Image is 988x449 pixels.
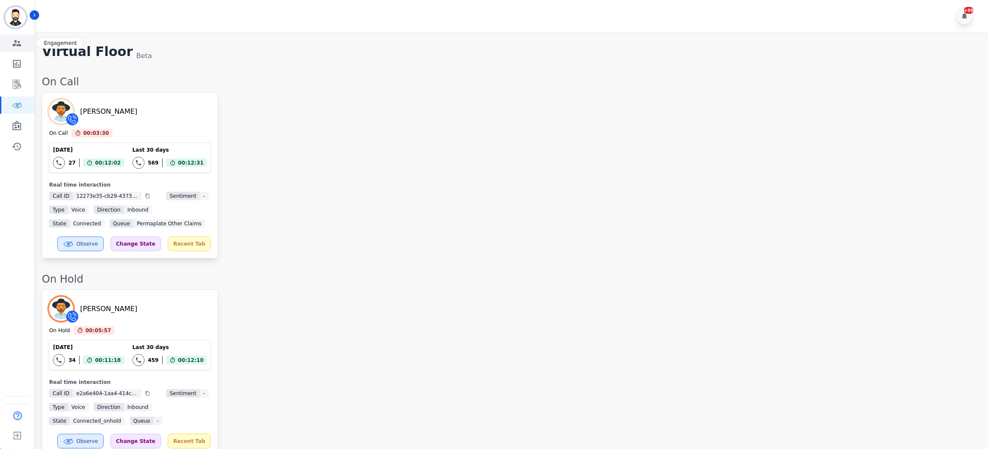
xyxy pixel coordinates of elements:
div: 459 [148,357,159,364]
div: 569 [148,159,159,166]
span: Queue [130,417,154,425]
span: 00:11:18 [95,356,121,365]
button: Observe [57,237,104,251]
span: Sentiment [166,389,200,398]
div: [PERSON_NAME] [80,106,137,117]
span: Sentiment [166,192,200,200]
span: State [49,219,70,228]
span: Observe [77,240,98,247]
span: 12273e35-cb29-4373-af8f-a1cf1eeb0d23 [73,192,142,200]
span: - [154,417,162,425]
div: [DATE] [53,147,124,153]
span: 00:12:02 [95,159,121,167]
img: Avatar [49,297,73,321]
span: Call ID [49,389,73,398]
div: Change State [111,434,161,449]
div: On Call [42,75,979,89]
span: voice [68,206,89,214]
span: - [200,192,208,200]
span: connected [70,219,105,228]
div: On Call [49,130,68,137]
button: Observe [57,434,104,449]
div: Real time interaction [49,379,211,386]
span: inbound [124,206,152,214]
span: Permaplate Other Claims [133,219,205,228]
span: Type [49,403,68,412]
span: 00:05:57 [86,326,111,335]
div: Change State [111,237,161,251]
div: 34 [68,357,76,364]
img: Bordered avatar [5,7,26,28]
span: Queue [110,219,133,228]
div: On Hold [49,327,70,335]
div: Recent Tab [168,237,211,251]
span: Direction [94,206,124,214]
div: Real time interaction [49,181,211,188]
span: 00:12:31 [178,159,204,167]
span: Call ID [49,192,73,200]
div: Last 30 days [133,147,207,153]
span: - [200,389,208,398]
div: Recent Tab [168,434,211,449]
span: State [49,417,70,425]
span: 00:03:30 [83,129,109,137]
div: [PERSON_NAME] [80,304,137,314]
span: 00:12:10 [178,356,204,365]
span: e2a6e404-1aa4-414c-9c6f-a2504aa0379a [73,389,142,398]
span: Type [49,206,68,214]
div: Beta [136,51,152,61]
div: Last 30 days [133,344,207,351]
div: +99 [964,7,974,14]
span: voice [68,403,89,412]
span: Observe [77,438,98,445]
h1: Virtual Floor [42,44,133,61]
img: Avatar [49,100,73,124]
span: Direction [94,403,124,412]
div: 27 [68,159,76,166]
span: connected_onhold [70,417,124,425]
div: On Hold [42,272,979,286]
div: [DATE] [53,344,124,351]
span: inbound [124,403,152,412]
